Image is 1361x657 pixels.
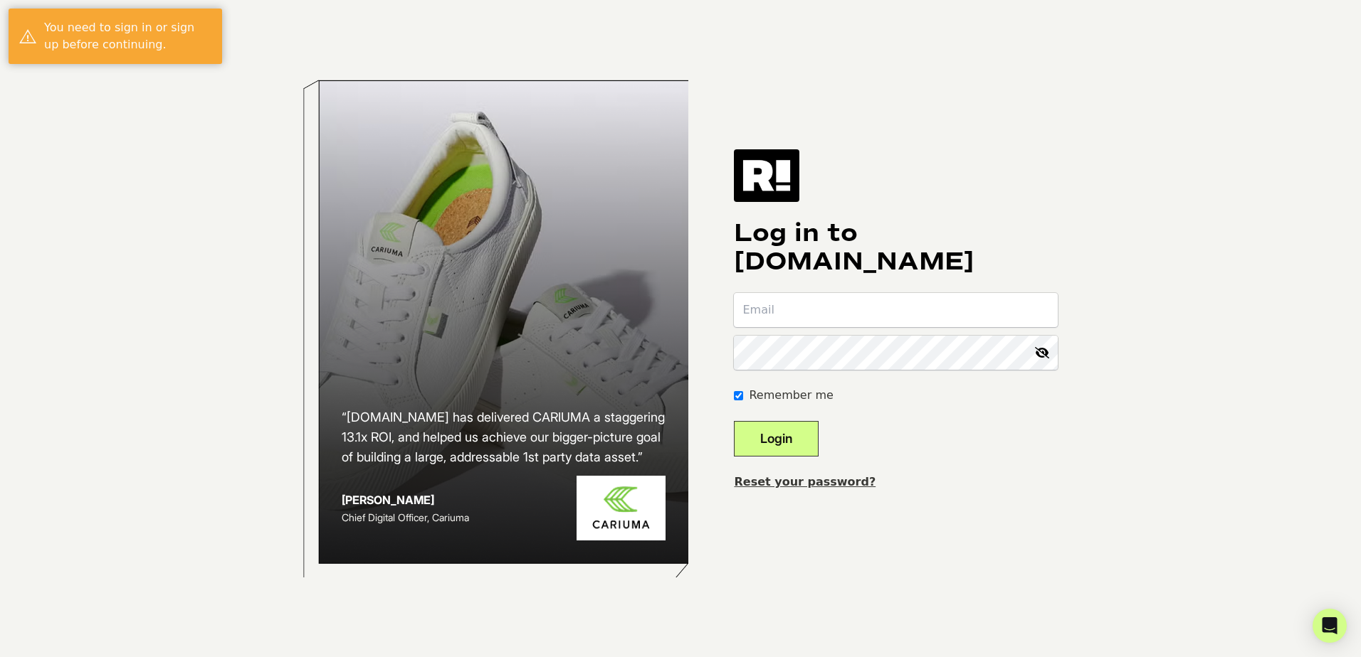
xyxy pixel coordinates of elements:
strong: [PERSON_NAME] [342,493,434,507]
div: You need to sign in or sign up before continuing. [44,19,211,53]
img: Retention.com [734,149,799,202]
span: Chief Digital Officer, Cariuma [342,511,469,523]
div: Open Intercom Messenger [1313,609,1347,643]
img: Cariuma [577,476,666,540]
h2: “[DOMAIN_NAME] has delivered CARIUMA a staggering 13.1x ROI, and helped us achieve our bigger-pic... [342,407,666,467]
button: Login [734,421,819,456]
h1: Log in to [DOMAIN_NAME] [734,219,1058,276]
input: Email [734,293,1058,327]
label: Remember me [749,387,833,404]
a: Reset your password? [734,475,876,488]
